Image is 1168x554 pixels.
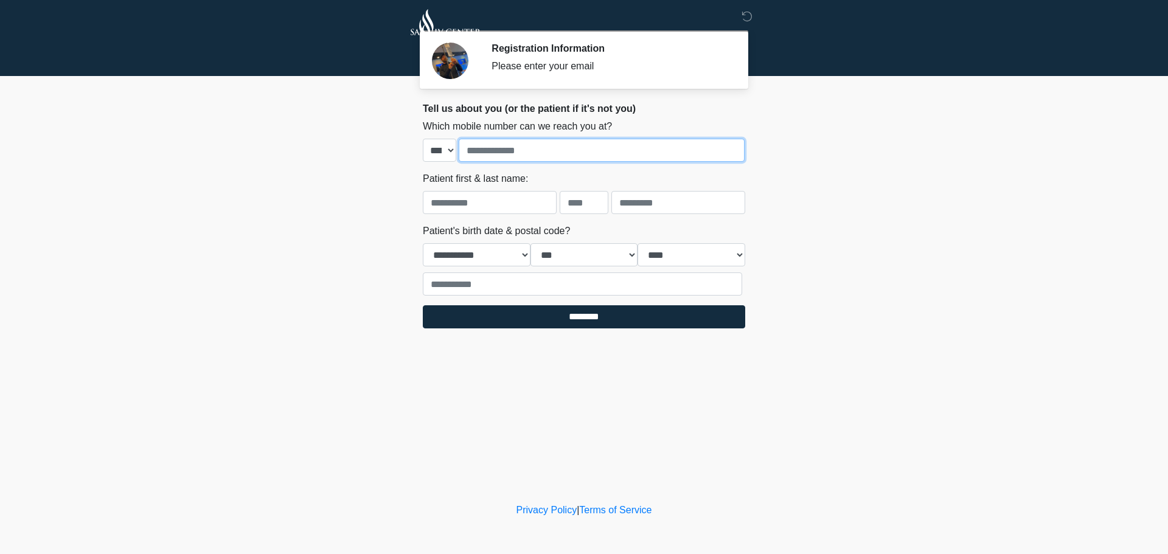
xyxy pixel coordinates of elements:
[423,103,745,114] h2: Tell us about you (or the patient if it's not you)
[411,9,481,35] img: SA IV Center Logo
[516,505,577,515] a: Privacy Policy
[423,224,570,238] label: Patient's birth date & postal code?
[577,505,579,515] a: |
[423,171,528,186] label: Patient first & last name:
[423,119,612,134] label: Which mobile number can we reach you at?
[492,43,727,54] h2: Registration Information
[492,59,727,74] div: Please enter your email
[432,43,468,79] img: Agent Avatar
[579,505,652,515] a: Terms of Service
